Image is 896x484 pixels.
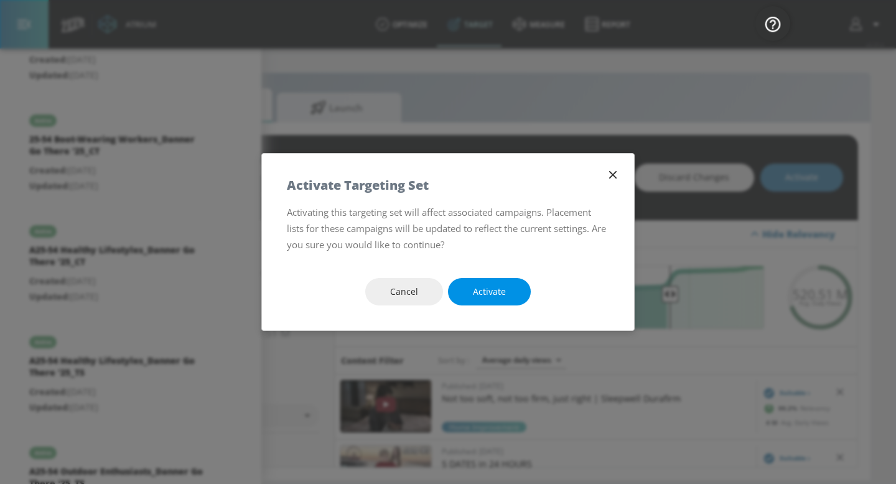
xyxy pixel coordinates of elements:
button: Open Resource Center [755,6,790,41]
span: Cancel [390,284,418,300]
p: Activating this targeting set will affect associated campaigns. Placement lists for these campaig... [287,204,609,253]
h5: Activate Targeting Set [287,179,429,192]
button: Cancel [365,278,443,306]
span: Activate [473,284,506,300]
button: Activate [448,278,531,306]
